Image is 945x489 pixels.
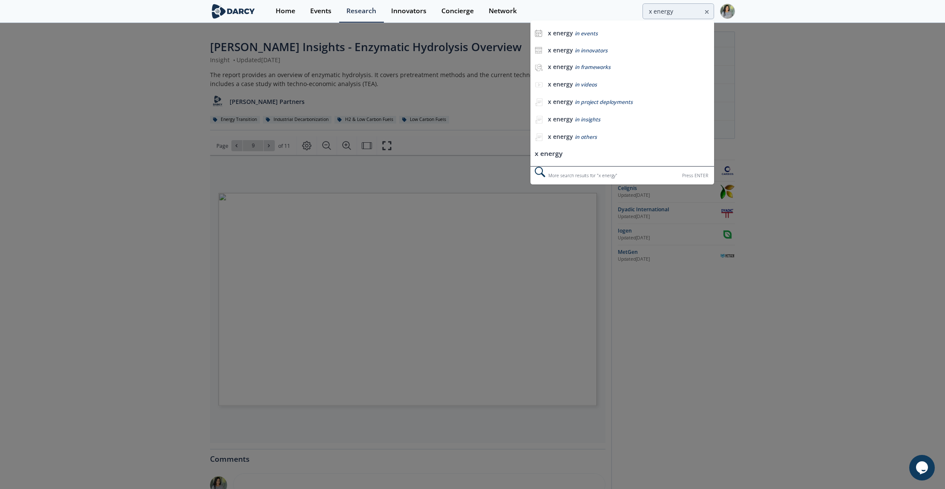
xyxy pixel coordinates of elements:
img: Profile [720,4,735,19]
b: x energy [548,98,573,106]
b: x energy [548,80,573,88]
img: icon [535,29,542,37]
div: More search results for " x energy " [530,166,714,184]
div: Events [310,8,331,14]
span: in frameworks [575,63,611,71]
div: Research [346,8,376,14]
span: in others [575,133,597,141]
img: icon [535,46,542,54]
img: logo-wide.svg [210,4,256,19]
b: x energy [548,63,573,71]
b: x energy [548,132,573,141]
div: Concierge [441,8,474,14]
iframe: chat widget [909,455,936,480]
span: in insights [575,116,600,123]
input: Advanced Search [642,3,714,19]
span: in project deployments [575,98,633,106]
li: x energy [530,146,714,162]
div: Network [489,8,517,14]
span: in videos [575,81,597,88]
div: Press ENTER [682,171,708,180]
b: x energy [548,46,573,54]
b: x energy [548,115,573,123]
div: Innovators [391,8,426,14]
div: Home [276,8,295,14]
b: x energy [548,29,573,37]
span: in events [575,30,598,37]
span: in innovators [575,47,608,54]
